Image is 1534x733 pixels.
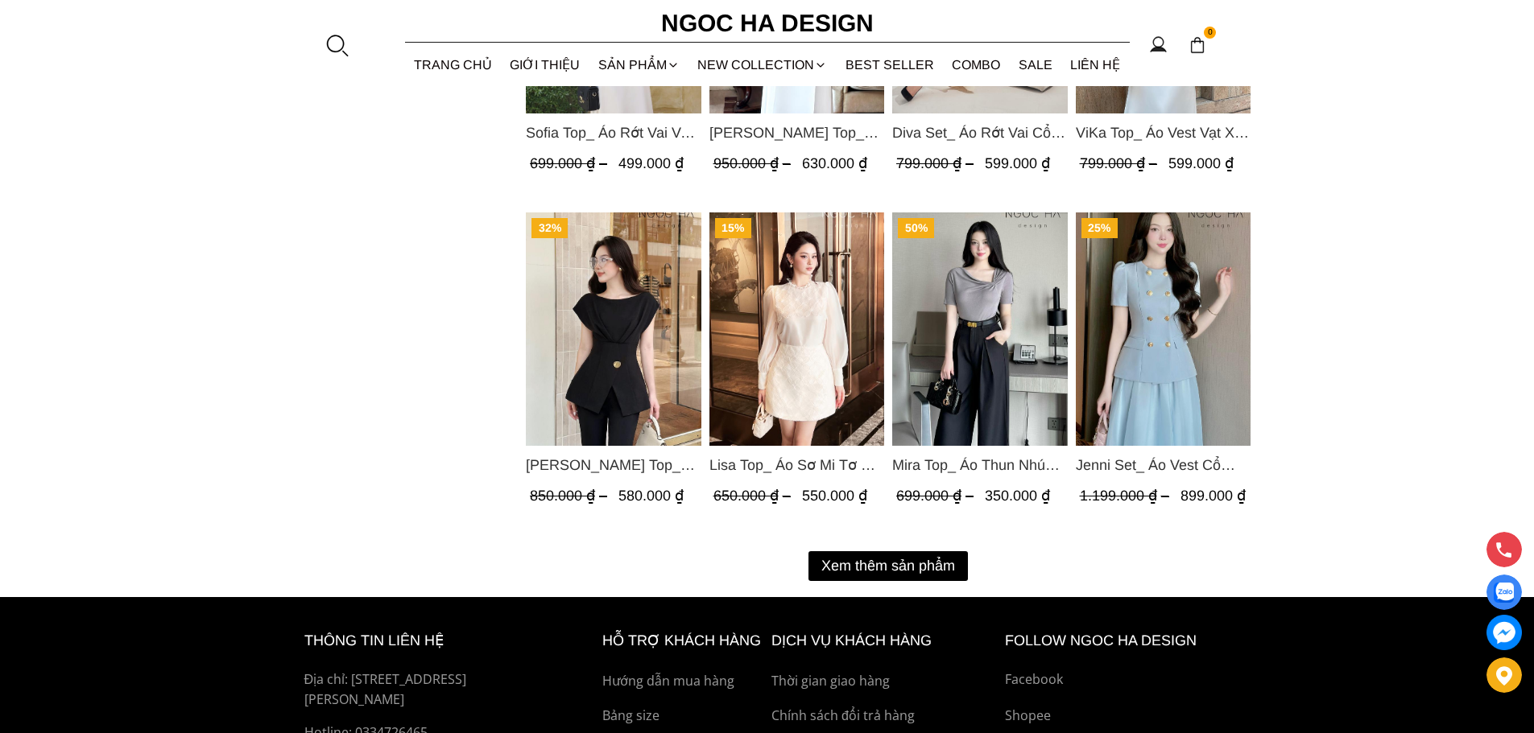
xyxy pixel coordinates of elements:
span: 950.000 ₫ [713,155,794,171]
a: Product image - Jenni Set_ Áo Vest Cổ Tròn Đính Cúc, Chân Váy Tơ Màu Xanh A1051+CV132 [1075,212,1251,446]
a: Link to Mira Top_ Áo Thun Nhún Lệch Cổ A1048 [892,454,1068,476]
span: 350.000 ₫ [985,488,1050,504]
span: Jenni Set_ Áo Vest Cổ Tròn Đính Cúc, Chân Váy Tơ Màu Xanh A1051+CV132 [1075,454,1251,476]
h6: hỗ trợ khách hàng [602,629,763,653]
span: 550.000 ₫ [801,488,866,504]
a: Link to ViKa Top_ Áo Vest Vạt Xếp Chéo màu Đỏ A1053 [1075,121,1251,144]
div: SẢN PHẨM [589,43,689,86]
a: Link to Jenny Top_ Áo Mix Tơ Thân Bổ Mảnh Vạt Chéo Màu Đen A1057 [526,454,701,476]
a: Product image - Lisa Top_ Áo Sơ Mi Tơ Mix Ren Hoa A998 [709,212,884,446]
span: [PERSON_NAME] Top_ Áo Mix Tơ Thân Bổ Mảnh Vạt Chéo Màu Đen A1057 [526,454,701,476]
a: Chính sách đổi trả hàng [771,706,997,727]
h6: Dịch vụ khách hàng [771,629,997,653]
span: ViKa Top_ Áo Vest Vạt Xếp Chéo màu Đỏ A1053 [1075,121,1251,144]
img: Lisa Top_ Áo Sơ Mi Tơ Mix Ren Hoa A998 [709,212,884,446]
span: Sofia Top_ Áo Rớt Vai Vạt Rủ Màu Đỏ A428 [526,121,701,144]
h6: thông tin liên hệ [304,629,565,653]
a: Display image [1486,574,1522,610]
a: GIỚI THIỆU [501,43,589,86]
img: img-CART-ICON-ksit0nf1 [1189,36,1206,54]
img: Mira Top_ Áo Thun Nhún Lệch Cổ A1048 [892,212,1068,446]
a: messenger [1486,615,1522,650]
img: Jenny Top_ Áo Mix Tơ Thân Bổ Mảnh Vạt Chéo Màu Đen A1057 [526,212,701,446]
span: Diva Set_ Áo Rớt Vai Cổ V, Chân Váy Lụa Đuôi Cá A1078+CV134 [892,121,1068,144]
span: 499.000 ₫ [618,155,684,171]
span: 799.000 ₫ [1079,155,1160,171]
a: BEST SELLER [837,43,944,86]
span: [PERSON_NAME] Top_ Áo Peplum Mix Cổ trắng Màu Đỏ A1054 [709,121,884,144]
a: Ngoc Ha Design [647,4,888,43]
a: Bảng size [602,706,763,727]
a: Product image - Jenny Top_ Áo Mix Tơ Thân Bổ Mảnh Vạt Chéo Màu Đen A1057 [526,212,701,446]
span: 630.000 ₫ [801,155,866,171]
span: 699.000 ₫ [896,488,978,504]
h6: Follow ngoc ha Design [1005,629,1230,653]
a: TRANG CHỦ [405,43,502,86]
span: 0 [1204,27,1217,39]
button: Xem thêm sản phẩm [808,551,968,581]
span: 599.000 ₫ [1168,155,1233,171]
a: Combo [943,43,1010,86]
span: 650.000 ₫ [713,488,794,504]
span: 699.000 ₫ [530,155,611,171]
span: 899.000 ₫ [1180,488,1245,504]
a: Product image - Mira Top_ Áo Thun Nhún Lệch Cổ A1048 [892,212,1068,446]
a: Link to Jenni Set_ Áo Vest Cổ Tròn Đính Cúc, Chân Váy Tơ Màu Xanh A1051+CV132 [1075,454,1251,476]
img: Jenni Set_ Áo Vest Cổ Tròn Đính Cúc, Chân Váy Tơ Màu Xanh A1051+CV132 [1075,212,1251,446]
a: Link to Diva Set_ Áo Rớt Vai Cổ V, Chân Váy Lụa Đuôi Cá A1078+CV134 [892,121,1068,144]
a: LIÊN HỆ [1061,43,1130,86]
a: Hướng dẫn mua hàng [602,671,763,692]
a: Link to Lisa Top_ Áo Sơ Mi Tơ Mix Ren Hoa A998 [709,454,884,476]
a: NEW COLLECTION [688,43,837,86]
span: Mira Top_ Áo Thun Nhún Lệch Cổ A1048 [892,454,1068,476]
a: Thời gian giao hàng [771,671,997,692]
a: Facebook [1005,669,1230,690]
a: SALE [1010,43,1062,86]
span: 1.199.000 ₫ [1079,488,1172,504]
a: Shopee [1005,706,1230,727]
span: 799.000 ₫ [896,155,978,171]
span: 599.000 ₫ [985,155,1050,171]
img: Display image [1494,583,1514,603]
p: Địa chỉ: [STREET_ADDRESS][PERSON_NAME] [304,669,565,710]
span: 580.000 ₫ [618,488,684,504]
a: Link to Sara Top_ Áo Peplum Mix Cổ trắng Màu Đỏ A1054 [709,121,884,144]
span: 850.000 ₫ [530,488,611,504]
a: Link to Sofia Top_ Áo Rớt Vai Vạt Rủ Màu Đỏ A428 [526,121,701,144]
span: Lisa Top_ Áo Sơ Mi Tơ Mix Ren Hoa A998 [709,454,884,476]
